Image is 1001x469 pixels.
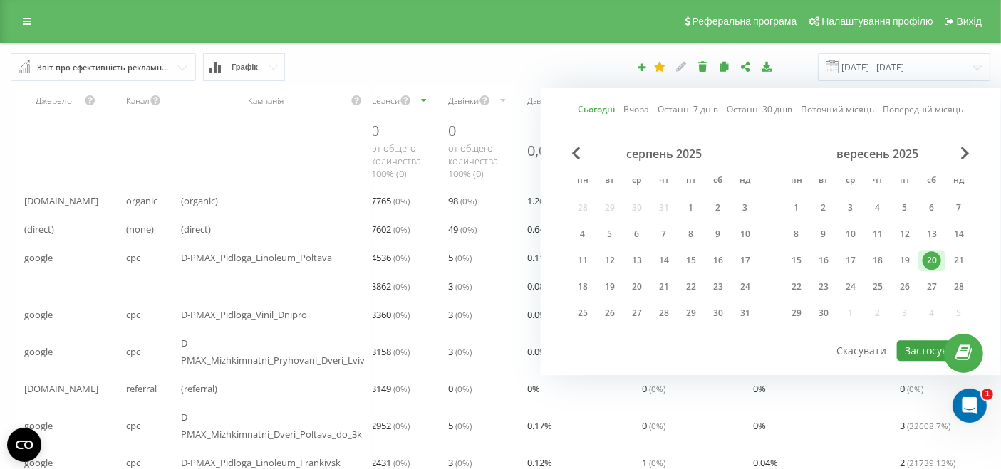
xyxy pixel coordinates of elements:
[682,225,700,243] div: 8
[448,343,472,360] span: 3
[126,192,157,209] span: organic
[569,147,759,161] div: серпень 2025
[653,171,675,192] abbr: четвер
[923,278,941,296] div: 27
[945,250,973,271] div: нд 21 вер 2025 р.
[181,192,218,209] span: (organic)
[907,420,950,431] span: ( 32608.7 %)
[578,103,615,117] a: Сьогодні
[837,197,864,218] div: ср 3 вер 2025 р.
[569,250,596,271] div: пн 11 серп 2025 р.
[727,103,792,117] a: Останні 30 днів
[623,250,650,271] div: ср 13 серп 2025 р.
[626,171,648,192] abbr: середа
[945,276,973,297] div: нд 28 вер 2025 р.
[982,389,993,400] span: 1
[569,302,596,324] div: пн 25 серп 2025 р.
[896,251,914,270] div: 19
[891,223,918,245] div: пт 12 вер 2025 р.
[814,304,833,322] div: 30
[649,420,665,431] span: ( 0 %)
[393,457,410,468] span: ( 0 %)
[181,221,211,238] span: (direct)
[455,457,472,468] span: ( 0 %)
[655,251,673,270] div: 14
[24,380,98,397] span: [DOMAIN_NAME]
[527,380,540,397] span: 0 %
[864,276,891,297] div: чт 25 вер 2025 р.
[655,225,673,243] div: 7
[393,309,410,320] span: ( 0 %)
[181,334,365,369] span: D-PMAX_Mizhkimnatni_Pryhovani_Dveri_Lviv
[753,417,766,434] span: 0 %
[371,278,410,295] span: 3862
[642,380,665,397] span: 0
[623,223,650,245] div: ср 6 серп 2025 р.
[654,61,666,71] i: Цей звіт буде завантажено першим при відкритті Аналітики. Ви можете призначити будь-який інший ва...
[814,278,833,296] div: 23
[864,197,891,218] div: чт 4 вер 2025 р.
[736,304,754,322] div: 31
[707,171,729,192] abbr: субота
[705,223,732,245] div: сб 9 серп 2025 р.
[601,251,619,270] div: 12
[682,304,700,322] div: 29
[678,302,705,324] div: пт 29 серп 2025 р.
[787,251,806,270] div: 15
[203,53,285,81] button: Графік
[810,276,837,297] div: вт 23 вер 2025 р.
[736,225,754,243] div: 10
[24,343,53,360] span: google
[841,199,860,217] div: 3
[678,250,705,271] div: пт 15 серп 2025 р.
[732,302,759,324] div: нд 31 серп 2025 р.
[642,417,665,434] span: 0
[658,103,718,117] a: Останні 7 днів
[945,223,973,245] div: нд 14 вер 2025 р.
[693,16,797,27] span: Реферальна програма
[596,302,623,324] div: вт 26 серп 2025 р.
[783,250,810,271] div: пн 15 вер 2025 р.
[650,276,678,297] div: чт 21 серп 2025 р.
[37,60,171,75] div: Звіт про ефективність рекламних кампаній
[787,199,806,217] div: 1
[448,221,477,238] span: 49
[740,61,752,71] i: Поділитися налаштуваннями звіту
[24,417,53,434] span: google
[371,343,410,360] span: 3158
[883,103,963,117] a: Попередній місяць
[24,95,84,107] div: Джерело
[393,252,410,263] span: ( 0 %)
[126,343,140,360] span: cpc
[718,61,730,71] i: Копіювати звіт
[900,417,950,434] span: 3
[371,95,400,107] div: Сеанси
[527,343,552,360] span: 0.09 %
[705,276,732,297] div: сб 23 серп 2025 р.
[896,225,914,243] div: 12
[810,302,837,324] div: вт 30 вер 2025 р.
[448,278,472,295] span: 3
[867,171,888,192] abbr: четвер
[732,197,759,218] div: нд 3 серп 2025 р.
[918,276,945,297] div: сб 27 вер 2025 р.
[599,171,621,192] abbr: вівторок
[829,340,894,361] button: Скасувати
[918,197,945,218] div: сб 6 вер 2025 р.
[601,278,619,296] div: 19
[448,121,456,140] span: 0
[232,63,258,72] span: Графік
[455,383,472,394] span: ( 0 %)
[455,309,472,320] span: ( 0 %)
[655,304,673,322] div: 28
[923,199,941,217] div: 6
[24,221,54,238] span: (direct)
[448,306,472,323] span: 3
[181,380,217,397] span: (referral)
[705,302,732,324] div: сб 30 серп 2025 р.
[735,171,756,192] abbr: неділя
[732,276,759,297] div: нд 24 серп 2025 р.
[900,380,923,397] span: 0
[682,278,700,296] div: 22
[814,199,833,217] div: 2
